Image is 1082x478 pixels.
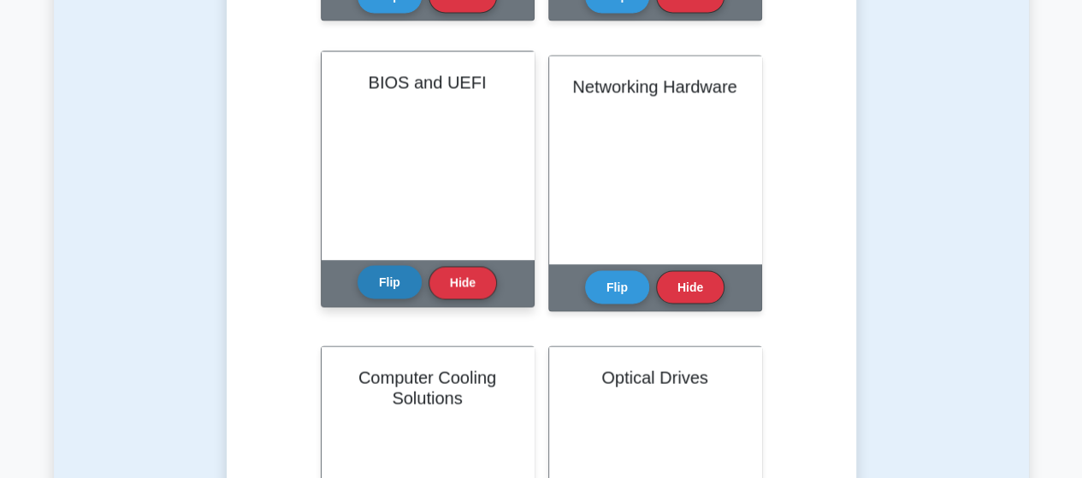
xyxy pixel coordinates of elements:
[656,270,724,304] button: Hide
[570,76,741,97] h2: Networking Hardware
[342,72,513,92] h2: BIOS and UEFI
[570,367,741,387] h2: Optical Drives
[342,367,513,408] h2: Computer Cooling Solutions
[585,270,649,304] button: Flip
[429,266,497,299] button: Hide
[358,265,422,298] button: Flip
